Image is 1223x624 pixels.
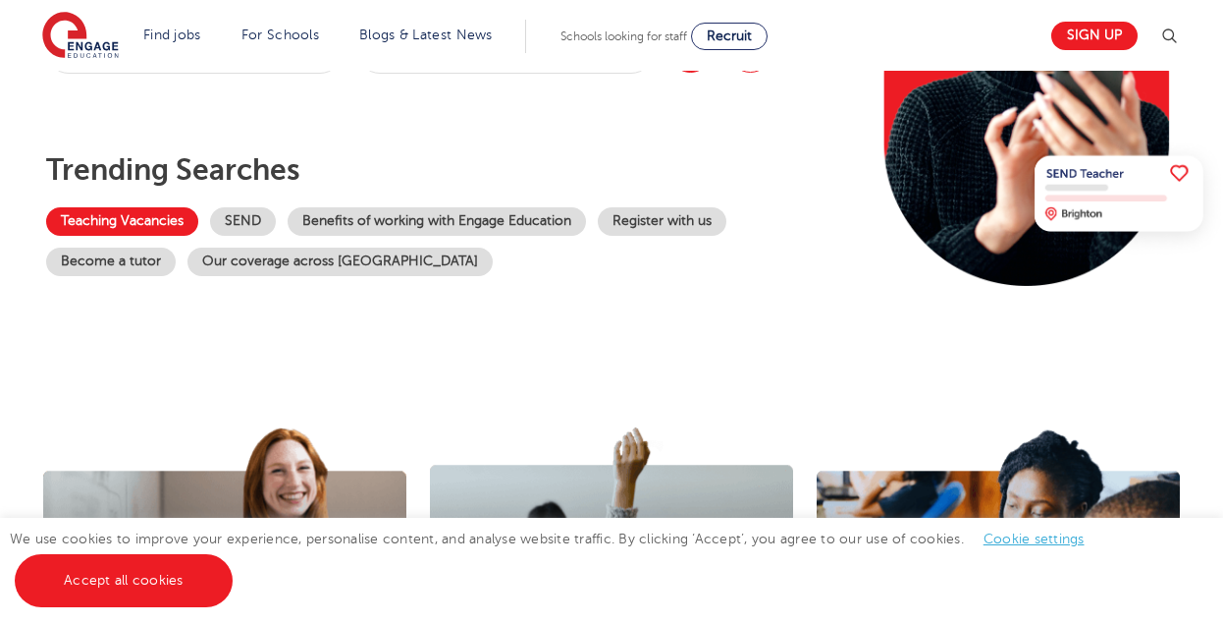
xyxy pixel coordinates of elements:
[1051,22,1138,50] a: Sign up
[598,207,726,236] a: Register with us
[288,207,586,236] a: Benefits of working with Engage Education
[10,532,1104,588] span: We use cookies to improve your experience, personalise content, and analyse website traffic. By c...
[46,152,838,188] p: Trending searches
[210,207,276,236] a: SEND
[241,28,319,42] a: For Schools
[984,532,1085,546] a: Cookie settings
[359,28,493,42] a: Blogs & Latest News
[560,29,687,43] span: Schools looking for staff
[707,28,752,43] span: Recruit
[42,12,119,61] img: Engage Education
[15,554,233,607] a: Accept all cookies
[143,28,201,42] a: Find jobs
[187,248,493,276] a: Our coverage across [GEOGRAPHIC_DATA]
[691,23,768,50] a: Recruit
[46,207,198,236] a: Teaching Vacancies
[46,248,176,276] a: Become a tutor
